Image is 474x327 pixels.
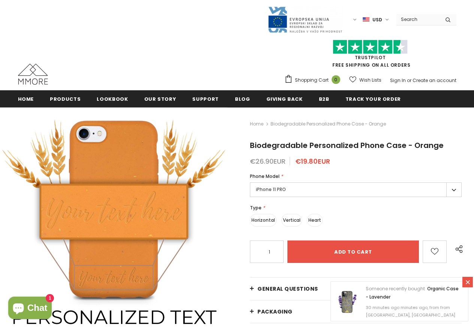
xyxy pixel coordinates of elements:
span: support [192,96,219,103]
a: Trustpilot [355,54,386,61]
span: Giving back [266,96,303,103]
a: Wish Lists [349,73,381,87]
a: B2B [319,90,329,107]
span: or [407,77,411,84]
a: Home [250,119,263,128]
a: Blog [235,90,250,107]
span: USD [372,16,382,24]
a: Home [18,90,34,107]
a: Shopping Cart 0 [284,75,344,86]
input: Search Site [396,14,440,25]
img: MMORE Cases [18,64,48,85]
span: Type [250,205,262,211]
span: Blog [235,96,250,103]
span: Biodegradable Personalized Phone Case - Orange [250,140,444,151]
label: Heart [307,214,323,227]
label: Vertical [281,214,302,227]
img: Javni Razpis [268,6,342,33]
img: Trust Pilot Stars [333,40,408,54]
span: PACKAGING [257,308,293,315]
span: Lookbook [97,96,128,103]
label: iPhone 11 PRO [250,182,462,197]
a: Track your order [345,90,401,107]
span: Phone Model [250,173,280,179]
img: USD [363,16,369,23]
label: Horizontal [250,214,277,227]
a: support [192,90,219,107]
a: Products [50,90,81,107]
span: Wish Lists [359,76,381,84]
span: Products [50,96,81,103]
span: Someone recently bought [366,285,425,292]
span: 0 [332,75,340,84]
span: B2B [319,96,329,103]
span: Track your order [345,96,401,103]
a: Javni Razpis [268,16,342,22]
span: FREE SHIPPING ON ALL ORDERS [284,43,456,68]
a: PACKAGING [250,300,462,323]
span: Our Story [144,96,176,103]
input: Add to cart [287,240,419,263]
a: Our Story [144,90,176,107]
span: 30 minutes ago minutes ago, from from [GEOGRAPHIC_DATA], [GEOGRAPHIC_DATA] [366,305,455,318]
a: Create an account [413,77,456,84]
span: €26.90EUR [250,157,286,166]
span: €19.80EUR [295,157,330,166]
inbox-online-store-chat: Shopify online store chat [6,297,54,321]
a: Sign In [390,77,406,84]
span: Home [18,96,34,103]
a: General Questions [250,278,462,300]
a: Lookbook [97,90,128,107]
span: Shopping Cart [295,76,329,84]
span: Biodegradable Personalized Phone Case - Orange [271,119,386,128]
span: General Questions [257,285,318,293]
a: Giving back [266,90,303,107]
